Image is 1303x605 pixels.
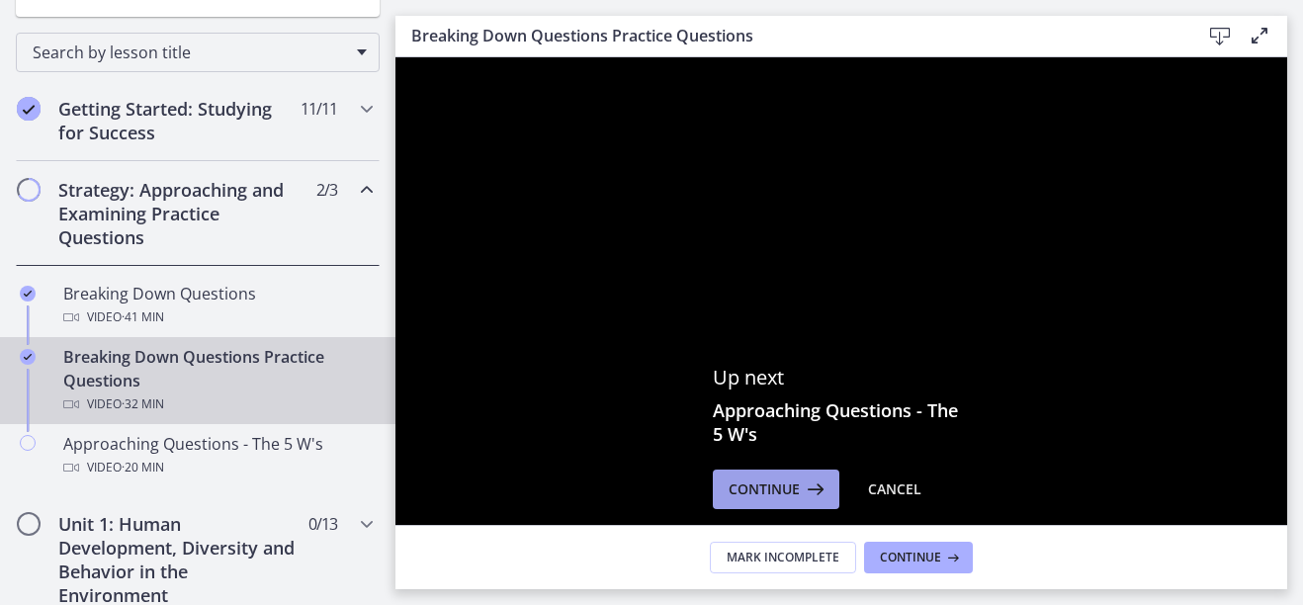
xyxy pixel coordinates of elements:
[880,550,941,565] span: Continue
[713,470,839,509] button: Continue
[20,349,36,365] i: Completed
[727,550,839,565] span: Mark Incomplete
[864,542,973,573] button: Continue
[63,345,372,416] div: Breaking Down Questions Practice Questions
[17,97,41,121] i: Completed
[63,392,372,416] div: Video
[16,33,380,72] div: Search by lesson title
[308,512,337,536] span: 0 / 13
[122,392,164,416] span: · 32 min
[63,432,372,479] div: Approaching Questions - The 5 W's
[729,477,800,501] span: Continue
[868,477,921,501] div: Cancel
[33,42,347,63] span: Search by lesson title
[316,178,337,202] span: 2 / 3
[411,24,1169,47] h3: Breaking Down Questions Practice Questions
[63,456,372,479] div: Video
[58,178,300,249] h2: Strategy: Approaching and Examining Practice Questions
[713,365,970,390] p: Up next
[20,286,36,302] i: Completed
[713,398,970,446] h3: Approaching Questions - The 5 W's
[710,542,856,573] button: Mark Incomplete
[122,305,164,329] span: · 41 min
[301,97,337,121] span: 11 / 11
[63,282,372,329] div: Breaking Down Questions
[58,97,300,144] h2: Getting Started: Studying for Success
[63,305,372,329] div: Video
[852,470,937,509] button: Cancel
[122,456,164,479] span: · 20 min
